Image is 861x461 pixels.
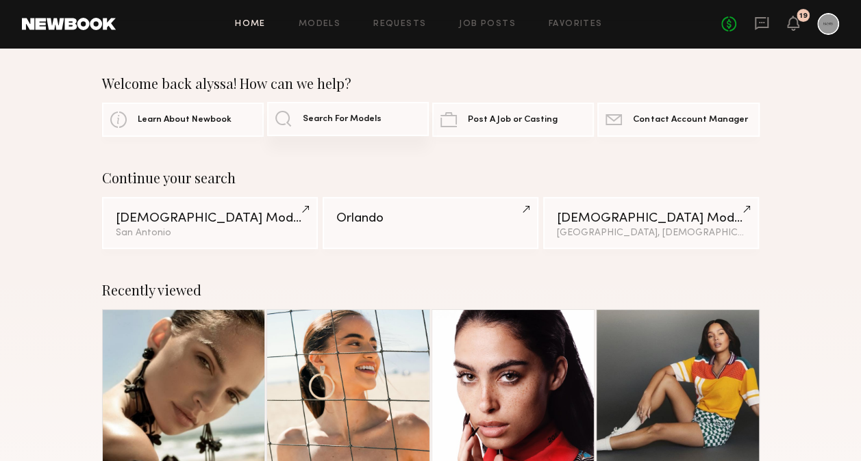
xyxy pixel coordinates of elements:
span: Post A Job or Casting [468,116,558,124]
a: Contact Account Manager [597,103,759,137]
a: Post A Job or Casting [432,103,594,137]
span: Contact Account Manager [633,116,747,124]
div: San Antonio [116,228,305,238]
a: [DEMOGRAPHIC_DATA] Models[GEOGRAPHIC_DATA], [DEMOGRAPHIC_DATA] [543,197,760,249]
div: Welcome back alyssa! How can we help? [102,75,760,92]
span: Learn About Newbook [138,116,232,124]
div: Recently viewed [102,282,760,298]
a: Requests [373,20,426,29]
a: Home [235,20,266,29]
a: Favorites [549,20,603,29]
div: [DEMOGRAPHIC_DATA] Models [557,212,746,225]
div: 19 [799,12,808,20]
div: Continue your search [102,170,760,186]
a: Search For Models [267,102,429,136]
a: Models [299,20,340,29]
div: [DEMOGRAPHIC_DATA] Models [116,212,305,225]
a: Learn About Newbook [102,103,264,137]
div: [GEOGRAPHIC_DATA], [DEMOGRAPHIC_DATA] [557,228,746,238]
a: Job Posts [459,20,516,29]
div: Orlando [336,212,525,225]
a: Orlando [323,197,539,249]
span: Search For Models [303,115,382,124]
a: [DEMOGRAPHIC_DATA] ModelsSan Antonio [102,197,319,249]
